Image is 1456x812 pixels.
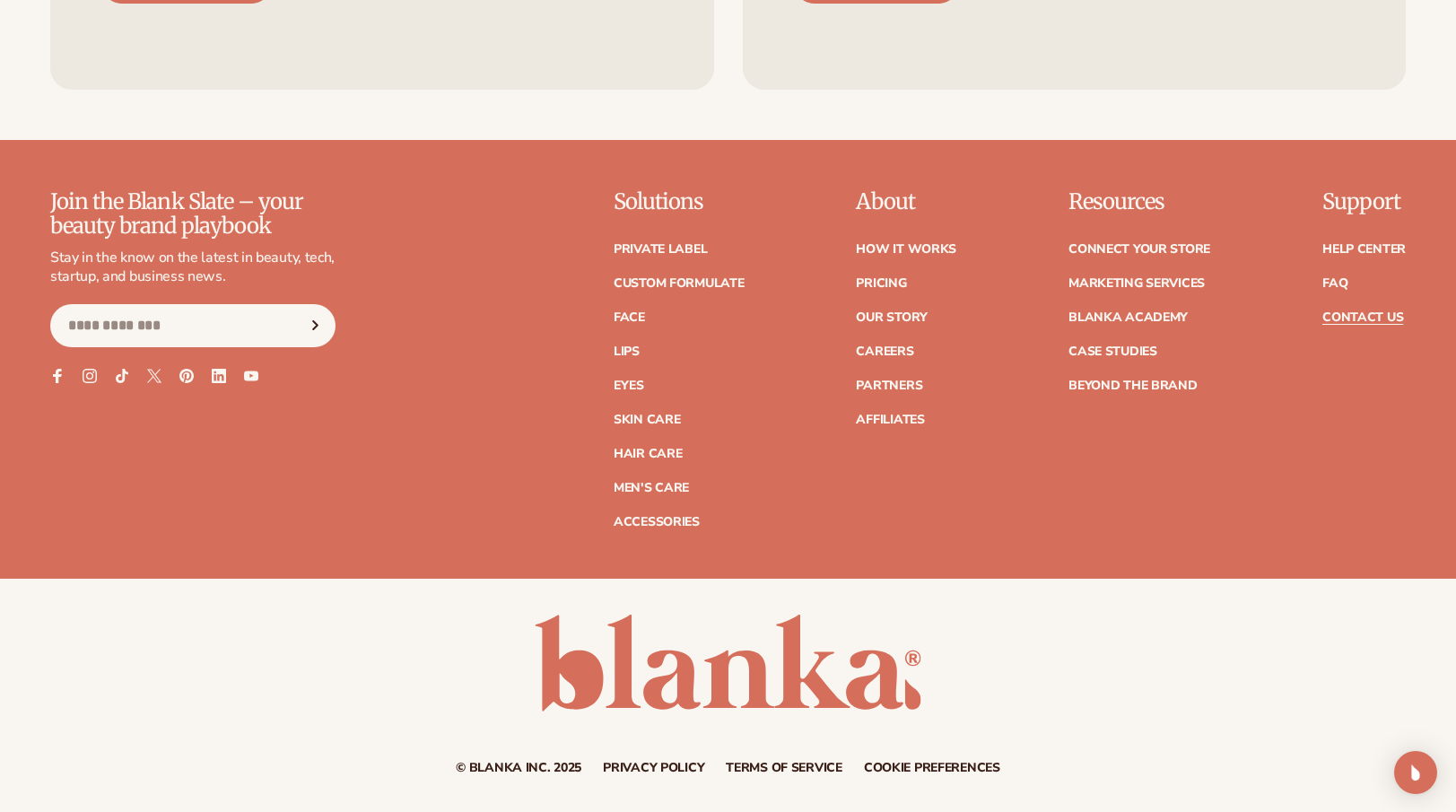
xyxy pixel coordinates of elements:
a: Accessories [614,516,700,528]
a: Cookie preferences [864,762,1000,774]
a: Private label [614,243,707,256]
a: Connect your store [1068,243,1210,256]
a: Marketing services [1068,277,1205,290]
p: Support [1322,190,1406,214]
p: Join the Blank Slate – your beauty brand playbook [50,190,336,238]
a: Lips [614,345,640,358]
p: Solutions [614,190,745,214]
a: Skin Care [614,414,680,426]
a: Case Studies [1068,345,1157,358]
a: Eyes [614,380,644,392]
a: Help Center [1322,243,1406,256]
button: Subscribe [295,304,335,347]
p: Stay in the know on the latest in beauty, tech, startup, and business news. [50,249,336,286]
a: Face [614,311,645,324]
small: © Blanka Inc. 2025 [456,759,581,776]
a: Affiliates [856,414,924,426]
a: Careers [856,345,913,358]
a: Custom formulate [614,277,745,290]
a: Hair Care [614,448,682,460]
a: Men's Care [614,482,689,494]
a: Our Story [856,311,927,324]
a: Contact Us [1322,311,1403,324]
a: Privacy policy [603,762,704,774]
a: Partners [856,380,922,392]
a: Pricing [856,277,906,290]
p: Resources [1068,190,1210,214]
a: Blanka Academy [1068,311,1188,324]
a: Terms of service [726,762,842,774]
a: How It Works [856,243,956,256]
a: FAQ [1322,277,1347,290]
a: Beyond the brand [1068,380,1198,392]
div: Open Intercom Messenger [1394,751,1437,794]
p: About [856,190,956,214]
